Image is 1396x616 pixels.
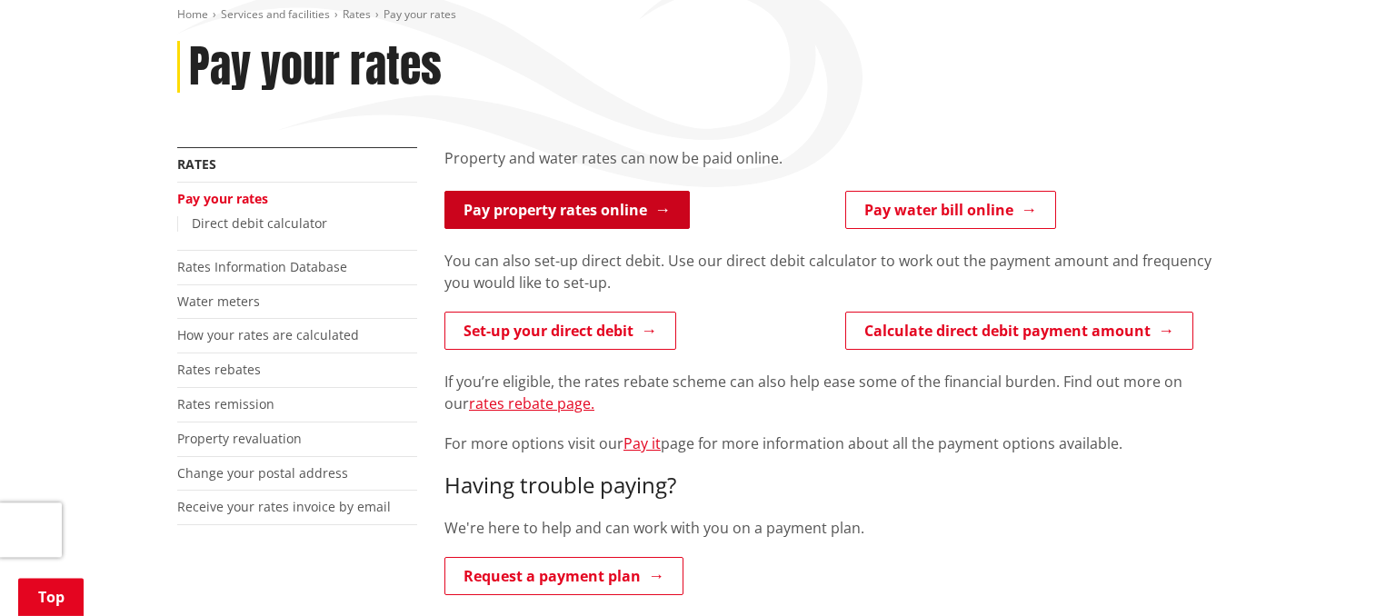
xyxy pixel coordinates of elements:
p: You can also set-up direct debit. Use our direct debit calculator to work out the payment amount ... [444,250,1219,293]
a: Top [18,578,84,616]
p: If you’re eligible, the rates rebate scheme can also help ease some of the financial burden. Find... [444,371,1219,414]
a: Calculate direct debit payment amount [845,312,1193,350]
span: Pay your rates [384,6,456,22]
a: Rates [177,155,216,173]
p: We're here to help and can work with you on a payment plan. [444,517,1219,539]
a: Pay it [623,433,661,453]
a: Rates Information Database [177,258,347,275]
iframe: Messenger Launcher [1312,540,1378,605]
h3: Having trouble paying? [444,472,1219,499]
a: Direct debit calculator [192,214,327,232]
a: Rates [343,6,371,22]
a: Property revaluation [177,430,302,447]
nav: breadcrumb [177,7,1219,23]
a: Pay your rates [177,190,268,207]
a: Water meters [177,293,260,310]
a: Rates remission [177,395,274,412]
a: Request a payment plan [444,557,683,595]
a: Rates rebates [177,361,261,378]
div: Property and water rates can now be paid online. [444,147,1219,191]
a: Pay water bill online [845,191,1056,229]
a: Home [177,6,208,22]
p: For more options visit our page for more information about all the payment options available. [444,432,1219,454]
h1: Pay your rates [189,41,442,94]
a: Services and facilities [221,6,330,22]
a: Change your postal address [177,464,348,482]
a: rates rebate page. [469,393,594,413]
a: Pay property rates online [444,191,690,229]
a: Set-up your direct debit [444,312,676,350]
a: Receive your rates invoice by email [177,498,391,515]
a: How your rates are calculated [177,326,359,343]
